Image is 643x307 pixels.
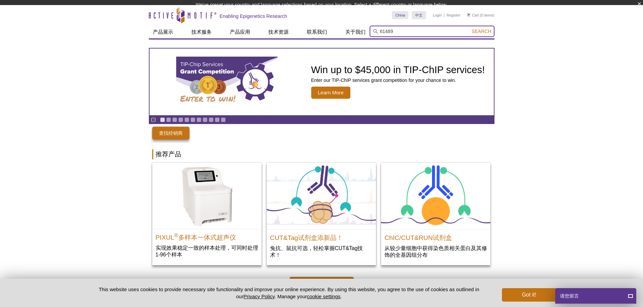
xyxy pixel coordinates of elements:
input: Keyword, Cat. No. [370,26,494,37]
a: Go to slide 5 [184,117,189,122]
button: Got it! [502,288,556,302]
a: 查找经销商 [152,127,189,140]
h2: PIXUL 多样本一体式超声仪 [156,231,258,241]
span: Search [472,29,491,34]
a: Toggle autoplay [151,117,156,122]
a: Privacy Policy [243,294,274,299]
img: Your Cart [467,13,470,17]
h2: CUT&Tag试剂盒添新品！ [270,231,373,241]
a: China [392,11,408,19]
a: 中文 [412,11,426,19]
h2: 推荐产品 [152,149,491,159]
a: Go to slide 10 [215,117,220,122]
img: ChIC/CUT&RUN Assay Kit [381,163,490,229]
a: Register [447,13,460,18]
h2: Win up to $45,000 in TIP-ChIP services! [311,65,485,75]
a: ChIC/CUT&RUN Assay Kit ChIC/CUT&RUN试剂盒 从较少量细胞中获得染色质相关蛋白及其修饰的全基因组分布 [381,163,490,265]
p: This website uses cookies to provide necessary site functionality and improve your online experie... [87,286,491,300]
p: 从较少量细胞中获得染色质相关蛋白及其修饰的全基因组分布 [384,245,487,258]
a: 产品展示 [149,26,177,38]
h2: ChIC/CUT&RUN试剂盒 [384,231,487,241]
a: Cart [467,13,479,18]
a: Go to slide 7 [196,117,202,122]
span: Learn More [311,87,351,99]
a: Go to slide 2 [166,117,171,122]
a: Go to slide 1 [160,117,165,122]
a: 技术服务 [187,26,216,38]
sup: ® [174,233,178,238]
img: PIXUL Multi-Sample Sonicator [152,163,262,229]
p: 实现效果稳定一致的样本处理，可同时处理1-96个样本 [156,244,258,258]
a: 关于我们 [341,26,370,38]
a: 联系我们 [303,26,331,38]
span: 请您留言 [559,288,579,304]
p: Enter our TIP-ChIP services grant competition for your chance to win. [311,77,485,83]
h2: Enabling Epigenetics Research [220,13,287,19]
a: Go to slide 8 [203,117,208,122]
p: 兔抗、鼠抗可选，轻松掌握CUT&Tag技术！ [270,245,373,258]
a: 技术资源 [264,26,293,38]
a: Go to slide 6 [190,117,195,122]
a: Go to slide 9 [209,117,214,122]
a: 查看所有产品 [290,277,354,290]
button: cookie settings [307,294,340,299]
button: Search [470,28,493,34]
a: Go to slide 3 [172,117,177,122]
li: | [444,11,445,19]
li: (0 items) [467,11,494,19]
a: PIXUL Multi-Sample Sonicator PIXUL®多样本一体式超声仪 实现效果稳定一致的样本处理，可同时处理1-96个样本 [152,163,262,265]
a: 产品应用 [226,26,254,38]
a: Go to slide 11 [221,117,226,122]
article: TIP-ChIP Services Grant Competition [150,49,494,115]
a: Login [433,13,442,18]
img: CUT&Tag试剂盒添新品！ [267,163,376,229]
a: Go to slide 4 [178,117,183,122]
img: TIP-ChIP Services Grant Competition [176,57,277,107]
a: CUT&Tag试剂盒添新品！ CUT&Tag试剂盒添新品！ 兔抗、鼠抗可选，轻松掌握CUT&Tag技术！ [267,163,376,265]
a: TIP-ChIP Services Grant Competition Win up to $45,000 in TIP-ChIP services! Enter our TIP-ChIP se... [150,49,494,115]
